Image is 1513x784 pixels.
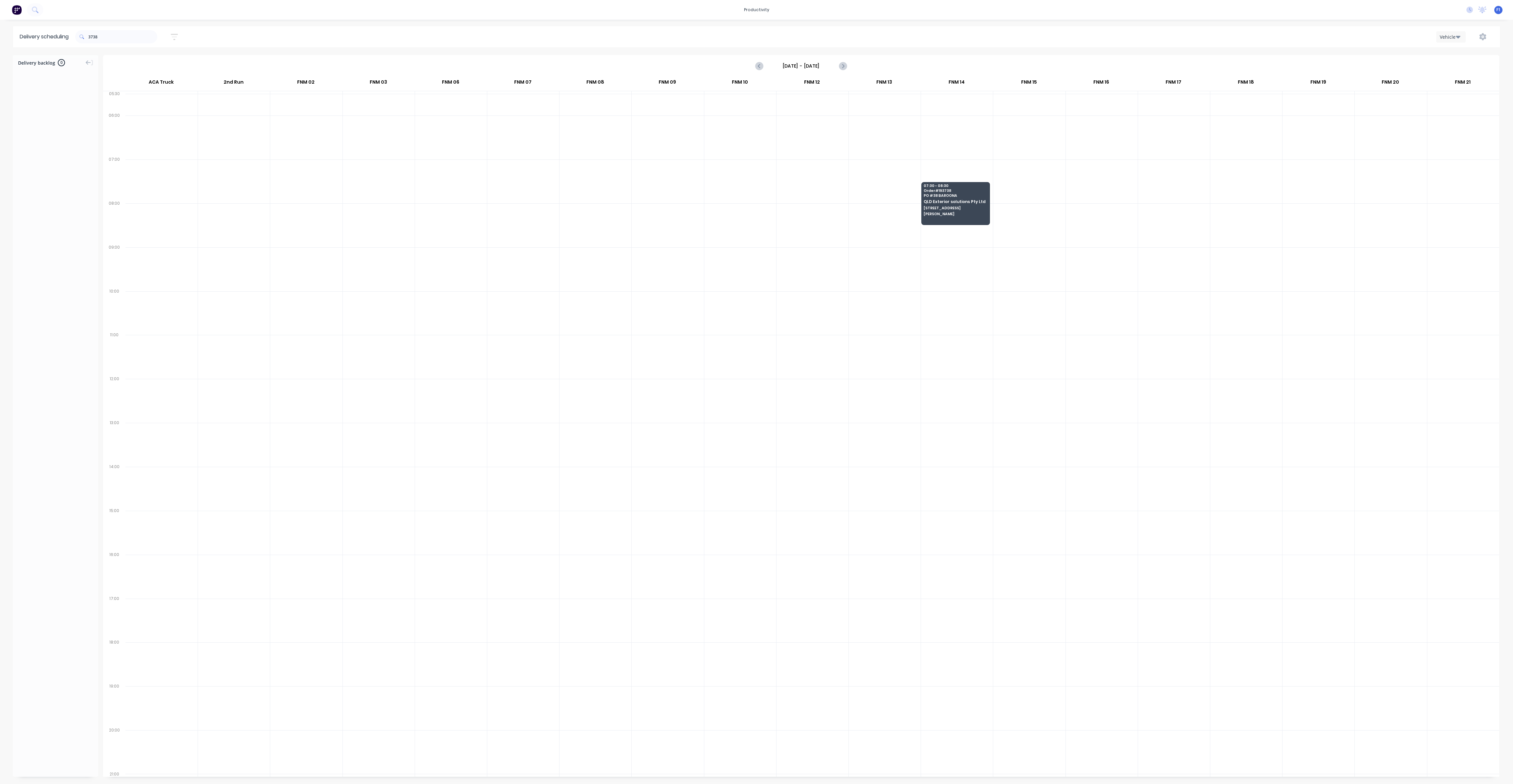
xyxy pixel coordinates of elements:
[704,76,776,91] div: FNM 10
[88,30,157,43] input: Search for orders
[270,76,342,91] div: FNM 02
[631,76,703,91] div: FNM 09
[1436,31,1466,43] button: Vehicle
[342,76,414,91] div: FNM 03
[12,5,22,15] img: Factory
[921,76,993,91] div: FNM 14
[103,419,125,463] div: 13:00
[1210,76,1282,91] div: FNM 18
[103,90,125,112] div: 05:30
[103,770,125,778] div: 21:00
[13,26,75,47] div: Delivery scheduling
[776,76,848,91] div: FNM 12
[741,5,773,15] div: productivity
[103,551,125,595] div: 16:00
[103,463,125,507] div: 14:00
[103,287,125,331] div: 10:00
[103,112,125,155] div: 06:00
[103,638,125,682] div: 18:00
[993,76,1065,91] div: FNM 15
[559,76,631,91] div: FNM 08
[1427,76,1499,91] div: FNM 21
[924,189,987,193] span: Order # 193738
[1354,76,1426,91] div: FNM 20
[103,243,125,287] div: 09:00
[924,206,987,210] span: [STREET_ADDRESS]
[1138,76,1210,91] div: FNM 17
[198,76,270,91] div: 2nd Run
[1496,7,1501,13] span: F1
[103,682,125,726] div: 19:00
[103,726,125,770] div: 20:00
[18,59,55,66] span: Delivery backlog
[103,331,125,375] div: 11:00
[1065,76,1137,91] div: FNM 16
[103,375,125,419] div: 12:00
[487,76,559,91] div: FNM 07
[415,76,487,91] div: FNM 06
[1440,33,1459,40] div: Vehicle
[924,212,987,216] span: [PERSON_NAME]
[103,595,125,639] div: 17:00
[125,76,197,91] div: ACA Truck
[924,194,987,197] span: PO # 38 BAROONA
[58,59,65,66] span: 0
[103,507,125,551] div: 15:00
[103,199,125,243] div: 08:00
[924,199,987,204] span: QLD Exterior solutions Pty Ltd
[1282,76,1354,91] div: FNM 19
[924,184,987,188] span: 07:30 - 08:30
[103,155,125,199] div: 07:00
[848,76,920,91] div: FNM 13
